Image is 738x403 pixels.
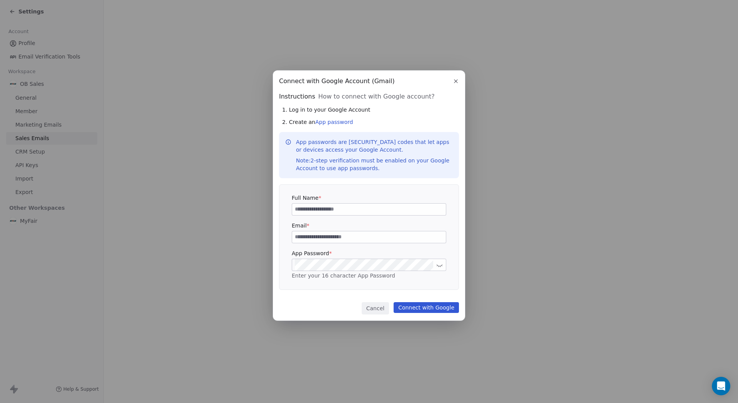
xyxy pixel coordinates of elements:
a: App password [315,119,353,125]
button: Cancel [362,302,389,314]
label: Full Name [292,194,446,202]
span: How to connect with Google account? [318,92,435,101]
label: App Password [292,249,446,257]
span: Connect with Google Account (Gmail) [279,77,395,86]
span: Enter your 16 character App Password [292,273,395,279]
button: Connect with Google [394,302,459,313]
span: Instructions [279,92,315,101]
p: App passwords are [SECURITY_DATA] codes that let apps or devices access your Google Account. [296,138,453,172]
label: Email [292,222,446,229]
div: 2-step verification must be enabled on your Google Account to use app passwords. [296,157,453,172]
span: 1. Log in to your Google Account [282,106,370,114]
span: Note: [296,157,311,164]
span: 2. Create an [282,118,353,126]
